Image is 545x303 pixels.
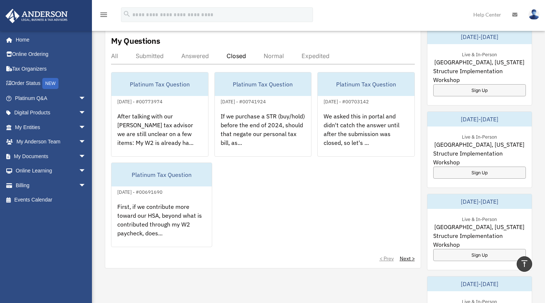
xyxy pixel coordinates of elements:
[434,58,524,67] span: [GEOGRAPHIC_DATA], [US_STATE]
[433,231,526,249] span: Structure Implementation Workshop
[5,32,93,47] a: Home
[227,52,246,60] div: Closed
[42,78,58,89] div: NEW
[111,52,118,60] div: All
[5,178,97,193] a: Billingarrow_drop_down
[433,67,526,84] span: Structure Implementation Workshop
[111,97,168,105] div: [DATE] - #00773974
[215,106,311,163] div: If we purchase a STR (buy/hold) before the end of 2024, should that negate our personal tax bill,...
[181,52,209,60] div: Answered
[5,106,97,120] a: Digital Productsarrow_drop_down
[111,196,212,254] div: First, if we contribute more toward our HSA, beyond what is contributed through my W2 paycheck, d...
[5,47,97,62] a: Online Ordering
[5,76,97,91] a: Order StatusNEW
[111,35,160,46] div: My Questions
[5,149,97,164] a: My Documentsarrow_drop_down
[264,52,284,60] div: Normal
[433,149,526,167] span: Structure Implementation Workshop
[5,61,97,76] a: Tax Organizers
[215,72,311,96] div: Platinum Tax Question
[99,10,108,19] i: menu
[520,259,529,268] i: vertical_align_top
[123,10,131,18] i: search
[111,106,208,163] div: After talking with our [PERSON_NAME] tax advisor we are still unclear on a few items: My W2 is al...
[79,106,93,121] span: arrow_drop_down
[79,164,93,179] span: arrow_drop_down
[111,163,212,186] div: Platinum Tax Question
[3,9,70,23] img: Anderson Advisors Platinum Portal
[5,135,97,149] a: My Anderson Teamarrow_drop_down
[317,72,415,157] a: Platinum Tax Question[DATE] - #00703142We asked this in portal and didn't catch the answer until ...
[302,52,330,60] div: Expedited
[79,135,93,150] span: arrow_drop_down
[427,277,532,291] div: [DATE]-[DATE]
[434,222,524,231] span: [GEOGRAPHIC_DATA], [US_STATE]
[433,249,526,261] a: Sign Up
[215,97,272,105] div: [DATE] - #00741924
[99,13,108,19] a: menu
[456,215,503,222] div: Live & In-Person
[5,193,97,207] a: Events Calendar
[214,72,312,157] a: Platinum Tax Question[DATE] - #00741924If we purchase a STR (buy/hold) before the end of 2024, sh...
[427,29,532,44] div: [DATE]-[DATE]
[318,72,414,96] div: Platinum Tax Question
[456,50,503,58] div: Live & In-Person
[111,72,208,96] div: Platinum Tax Question
[111,188,168,195] div: [DATE] - #00691690
[456,132,503,140] div: Live & In-Person
[111,72,209,157] a: Platinum Tax Question[DATE] - #00773974After talking with our [PERSON_NAME] tax advisor we are st...
[400,255,415,262] a: Next >
[528,9,539,20] img: User Pic
[136,52,164,60] div: Submitted
[79,178,93,193] span: arrow_drop_down
[5,120,97,135] a: My Entitiesarrow_drop_down
[79,120,93,135] span: arrow_drop_down
[427,112,532,126] div: [DATE]-[DATE]
[79,91,93,106] span: arrow_drop_down
[5,91,97,106] a: Platinum Q&Aarrow_drop_down
[434,140,524,149] span: [GEOGRAPHIC_DATA], [US_STATE]
[5,164,97,178] a: Online Learningarrow_drop_down
[427,194,532,209] div: [DATE]-[DATE]
[79,149,93,164] span: arrow_drop_down
[318,106,414,163] div: We asked this in portal and didn't catch the answer until after the submission was closed, so let...
[433,167,526,179] a: Sign Up
[433,84,526,96] a: Sign Up
[517,256,532,272] a: vertical_align_top
[111,163,212,247] a: Platinum Tax Question[DATE] - #00691690First, if we contribute more toward our HSA, beyond what i...
[318,97,375,105] div: [DATE] - #00703142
